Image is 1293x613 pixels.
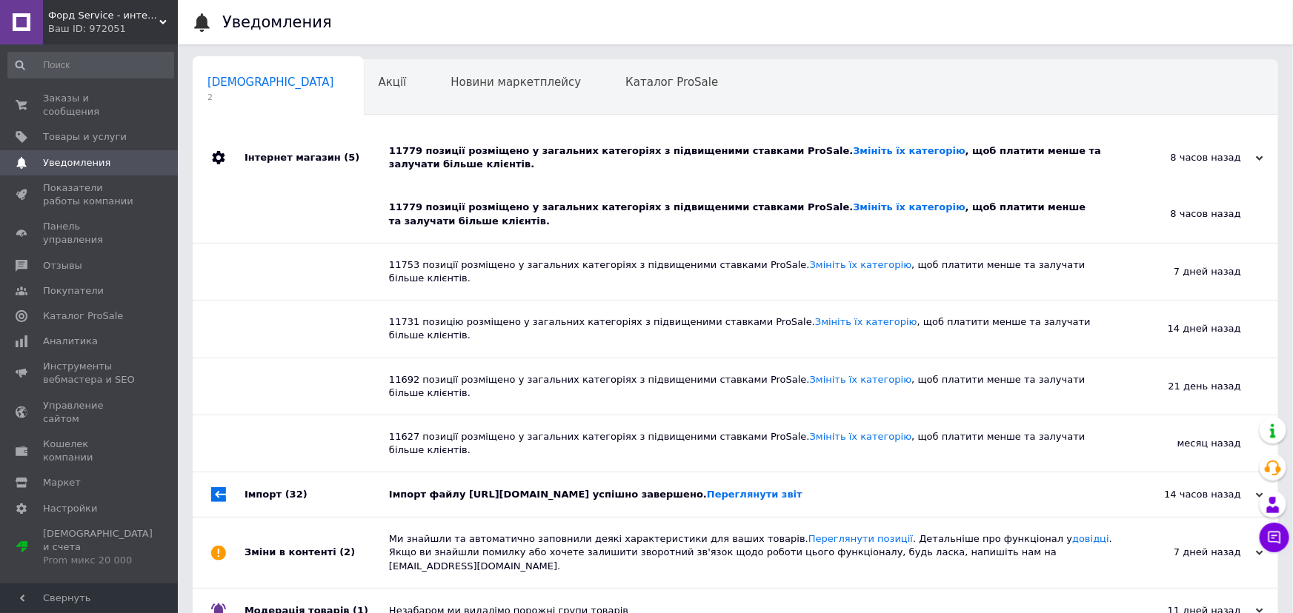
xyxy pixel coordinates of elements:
[43,335,98,348] span: Аналитика
[1093,186,1278,242] div: 8 часов назад
[222,13,332,31] h1: Уведомления
[808,533,913,544] a: Переглянути позиції
[207,92,334,103] span: 2
[815,316,917,327] a: Змініть їх категорію
[1072,533,1109,544] a: довідці
[43,360,137,386] span: Инструменты вебмастера и SEO
[339,546,355,557] span: (2)
[389,430,1093,457] div: 11627 позиції розміщено у загальних категоріях з підвищеними ставками ProSale. , щоб платити менш...
[43,259,82,272] span: Отзывы
[389,315,1093,342] div: 11731 позицію розміщено у загальних категоріях з підвищеними ставками ProSale. , щоб платити менш...
[389,488,1115,501] div: Імпорт файлу [URL][DOMAIN_NAME] успішно завершено.
[1093,301,1278,357] div: 14 дней назад
[43,438,137,464] span: Кошелек компании
[1115,546,1263,559] div: 7 дней назад
[707,489,802,500] a: Переглянути звіт
[43,284,104,298] span: Покупатели
[43,181,137,208] span: Показатели работы компании
[43,309,123,323] span: Каталог ProSale
[1115,488,1263,501] div: 14 часов назад
[43,156,110,170] span: Уведомления
[625,76,718,89] span: Каталог ProSale
[285,489,308,500] span: (32)
[43,399,137,426] span: Управление сайтом
[451,76,581,89] span: Новини маркетплейсу
[1093,244,1278,300] div: 7 дней назад
[389,373,1093,400] div: 11692 позиції розміщено у загальних категоріях з підвищеними ставками ProSale. , щоб платити менш...
[43,220,137,247] span: Панель управления
[853,201,965,212] a: Змініть їх категорію
[43,92,137,118] span: Заказы и сообщения
[43,554,153,567] div: Prom микс 20 000
[853,145,965,156] a: Змініть їх категорію
[344,152,359,163] span: (5)
[379,76,407,89] span: Акції
[389,258,1093,285] div: 11753 позиції розміщено у загальних категоріях з підвищеними ставками ProSale. , щоб платити менш...
[43,502,97,515] span: Настройки
[1115,151,1263,164] div: 8 часов назад
[389,201,1093,227] div: 11779 позиції розміщено у загальних категоріях з підвищеними ставками ProSale. , щоб платити менш...
[389,532,1115,573] div: Ми знайшли та автоматично заповнили деякі характеристики для ваших товарів. . Детальніше про функ...
[43,476,81,489] span: Маркет
[1260,523,1289,552] button: Чат с покупателем
[245,472,389,517] div: Імпорт
[1093,358,1278,415] div: 21 день назад
[389,144,1115,171] div: 11779 позиції розміщено у загальних категоріях з підвищеними ставками ProSale. , щоб платити менш...
[245,517,389,588] div: Зміни в контенті
[810,374,912,385] a: Змініть їх категорію
[810,431,912,442] a: Змініть їх категорію
[43,527,153,568] span: [DEMOGRAPHIC_DATA] и счета
[207,76,334,89] span: [DEMOGRAPHIC_DATA]
[7,52,174,78] input: Поиск
[1093,415,1278,472] div: месяц назад
[810,259,912,270] a: Змініть їх категорію
[245,130,389,186] div: Інтернет магазин
[43,130,127,144] span: Товары и услуги
[48,22,178,36] div: Ваш ID: 972051
[48,9,159,22] span: Форд Service - интернет-магазин Форд, СТО Форд Сервис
